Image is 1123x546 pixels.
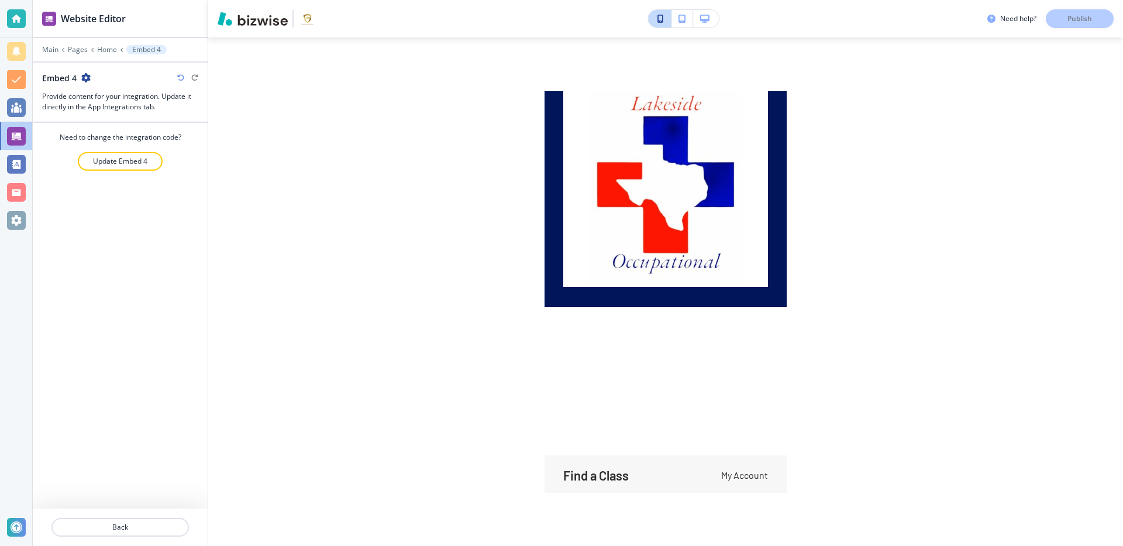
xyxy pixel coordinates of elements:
h2: Embed 4 [42,72,77,84]
button: Update Embed 4 [78,152,163,171]
span: Find a Class [563,467,721,483]
button: Back [51,518,189,537]
h2: Website Editor [61,12,126,26]
img: Your Logo [298,9,317,28]
button: Embed 4 [126,45,167,54]
p: Update Embed 4 [93,156,147,167]
p: Embed 4 [132,46,161,54]
img: editor icon [42,12,56,26]
button: Main [42,46,58,54]
p: Back [53,522,188,533]
img: Lakeside Occupational [563,82,768,287]
button: My Account [721,469,768,482]
h3: Need help? [1000,13,1036,24]
h3: Provide content for your integration. Update it directly in the App Integrations tab. [42,91,198,112]
img: Bizwise Logo [218,12,288,26]
h4: Need to change the integration code? [60,132,181,143]
button: Pages [68,46,88,54]
button: Home [97,46,117,54]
